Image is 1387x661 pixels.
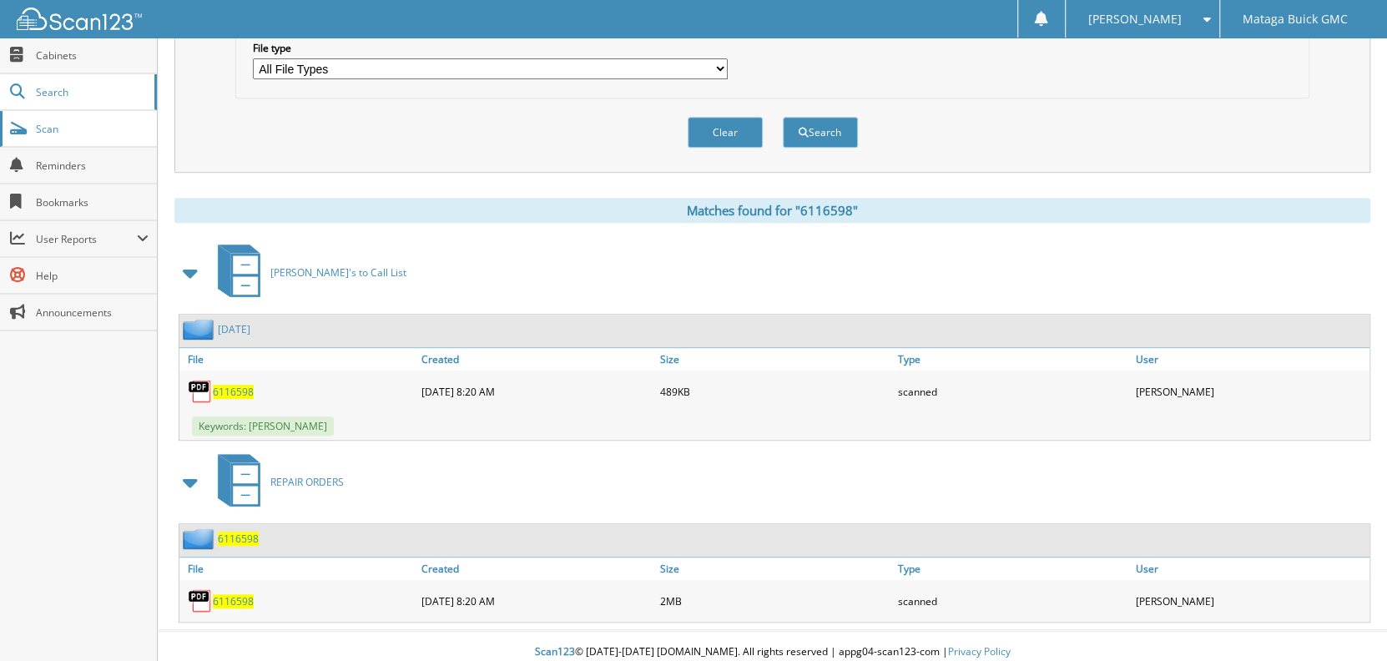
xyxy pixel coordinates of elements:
[417,348,655,371] a: Created
[36,269,149,283] span: Help
[1304,581,1387,661] iframe: Chat Widget
[655,375,893,408] div: 489KB
[218,532,259,546] a: 6116598
[783,117,858,148] button: Search
[188,588,213,613] img: PDF.png
[36,85,146,99] span: Search
[17,8,142,30] img: scan123-logo-white.svg
[1132,558,1369,580] a: User
[179,558,417,580] a: File
[208,449,344,515] a: REPAIR ORDERS
[688,117,763,148] button: Clear
[36,305,149,320] span: Announcements
[417,375,655,408] div: [DATE] 8:20 AM
[36,48,149,63] span: Cabinets
[948,644,1011,658] a: Privacy Policy
[218,322,250,336] a: [DATE]
[174,198,1370,223] div: Matches found for "6116598"
[192,416,334,436] span: Keywords: [PERSON_NAME]
[1243,14,1348,24] span: Mataga Buick GMC
[183,319,218,340] img: folder2.png
[1087,14,1181,24] span: [PERSON_NAME]
[655,558,893,580] a: Size
[894,584,1132,618] div: scanned
[655,584,893,618] div: 2MB
[894,348,1132,371] a: Type
[36,232,137,246] span: User Reports
[270,265,406,280] span: [PERSON_NAME]'s to Call List
[535,644,575,658] span: Scan123
[1132,375,1369,408] div: [PERSON_NAME]
[894,375,1132,408] div: scanned
[213,385,254,399] a: 6116598
[253,41,729,55] label: File type
[36,122,149,136] span: Scan
[188,379,213,404] img: PDF.png
[179,348,417,371] a: File
[894,558,1132,580] a: Type
[213,594,254,608] a: 6116598
[1132,584,1369,618] div: [PERSON_NAME]
[36,195,149,209] span: Bookmarks
[183,528,218,549] img: folder2.png
[655,348,893,371] a: Size
[417,584,655,618] div: [DATE] 8:20 AM
[270,475,344,489] span: REPAIR ORDERS
[417,558,655,580] a: Created
[208,240,406,305] a: [PERSON_NAME]'s to Call List
[36,159,149,173] span: Reminders
[1132,348,1369,371] a: User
